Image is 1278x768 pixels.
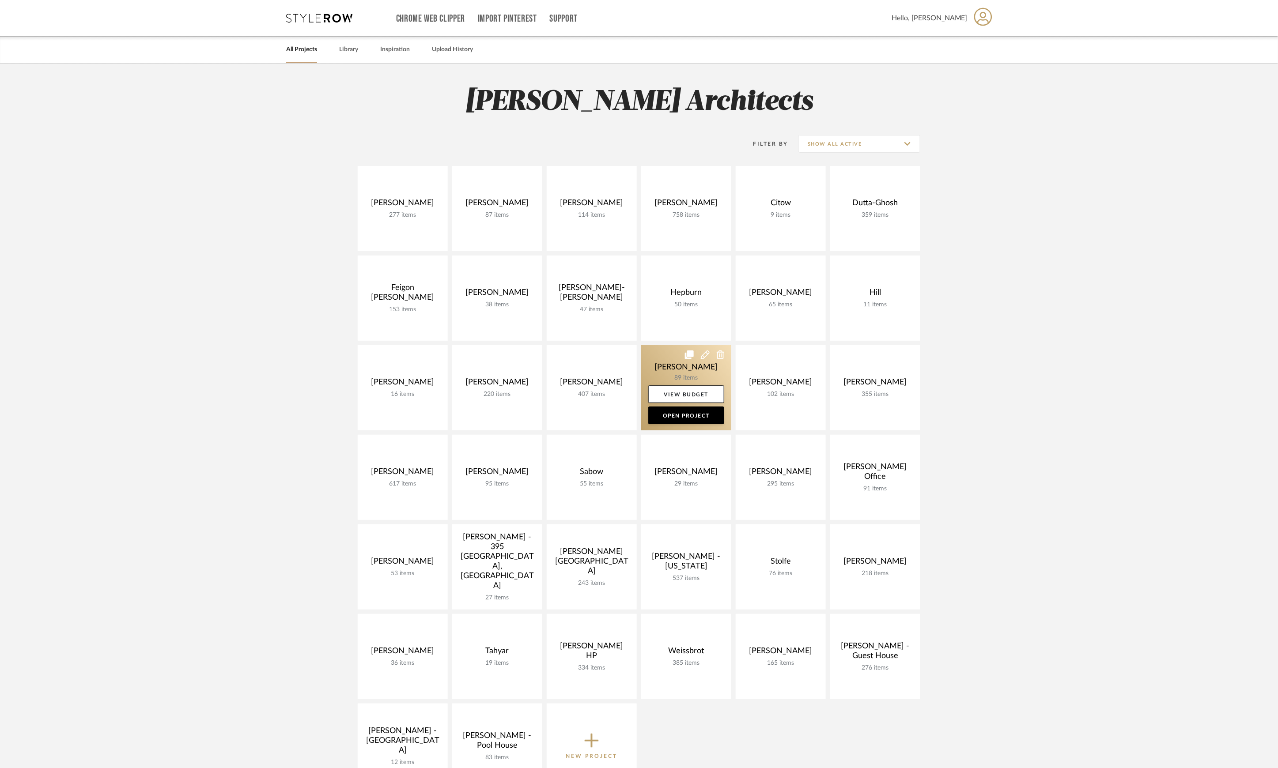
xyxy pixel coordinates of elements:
p: New Project [566,752,618,760]
div: [PERSON_NAME] [365,198,441,211]
div: Feigon [PERSON_NAME] [365,283,441,306]
div: 55 items [554,480,630,488]
div: Dutta-Ghosh [837,198,913,211]
div: Tahyar [459,646,535,659]
div: 76 items [743,570,819,577]
div: Filter By [742,139,788,148]
div: [PERSON_NAME] [743,377,819,391]
div: [PERSON_NAME] [554,377,630,391]
div: [PERSON_NAME] [837,557,913,570]
div: [PERSON_NAME] [554,198,630,211]
div: Citow [743,198,819,211]
div: Sabow [554,467,630,480]
div: Weissbrot [648,646,724,659]
div: 53 items [365,570,441,577]
a: Library [339,44,358,56]
div: [PERSON_NAME] [743,467,819,480]
div: 38 items [459,301,535,309]
div: [PERSON_NAME] Office [837,462,913,485]
div: [PERSON_NAME] HP [554,641,630,664]
div: [PERSON_NAME] [837,377,913,391]
div: 83 items [459,754,535,761]
div: [PERSON_NAME] - Pool House [459,731,535,754]
a: Open Project [648,407,724,424]
div: [PERSON_NAME] [743,288,819,301]
div: 102 items [743,391,819,398]
h2: [PERSON_NAME] Architects [321,86,957,119]
div: 295 items [743,480,819,488]
div: 87 items [459,211,535,219]
div: [PERSON_NAME] [459,198,535,211]
div: [PERSON_NAME] [365,646,441,659]
a: Chrome Web Clipper [396,15,465,23]
div: 27 items [459,594,535,602]
div: 114 items [554,211,630,219]
div: 153 items [365,306,441,313]
div: 9 items [743,211,819,219]
div: [PERSON_NAME] [365,557,441,570]
div: 617 items [365,480,441,488]
div: [PERSON_NAME] [459,467,535,480]
div: [PERSON_NAME] [365,467,441,480]
div: 537 items [648,575,724,582]
div: [PERSON_NAME] [648,198,724,211]
div: 19 items [459,659,535,667]
a: All Projects [286,44,317,56]
div: 47 items [554,306,630,313]
div: Hill [837,288,913,301]
div: [PERSON_NAME] [365,377,441,391]
a: View Budget [648,385,724,403]
div: [PERSON_NAME]-[PERSON_NAME] [554,283,630,306]
div: 29 items [648,480,724,488]
span: Hello, [PERSON_NAME] [892,13,968,23]
div: [PERSON_NAME] [743,646,819,659]
a: Import Pinterest [478,15,537,23]
div: 16 items [365,391,441,398]
div: 12 items [365,759,441,766]
div: 95 items [459,480,535,488]
div: 243 items [554,580,630,587]
div: Hepburn [648,288,724,301]
a: Inspiration [380,44,410,56]
div: 36 items [365,659,441,667]
div: 407 items [554,391,630,398]
a: Support [550,15,578,23]
div: 277 items [365,211,441,219]
div: 218 items [837,570,913,577]
div: [PERSON_NAME][GEOGRAPHIC_DATA] [554,547,630,580]
div: 385 items [648,659,724,667]
div: [PERSON_NAME] - [US_STATE] [648,552,724,575]
div: [PERSON_NAME] - 395 [GEOGRAPHIC_DATA], [GEOGRAPHIC_DATA] [459,532,535,594]
div: 50 items [648,301,724,309]
div: 165 items [743,659,819,667]
div: Stolfe [743,557,819,570]
div: 359 items [837,211,913,219]
a: Upload History [432,44,473,56]
div: 334 items [554,664,630,672]
div: [PERSON_NAME] [459,288,535,301]
div: 65 items [743,301,819,309]
div: 758 items [648,211,724,219]
div: [PERSON_NAME] - [GEOGRAPHIC_DATA] [365,726,441,759]
div: [PERSON_NAME] [459,377,535,391]
div: 91 items [837,485,913,493]
div: [PERSON_NAME] - Guest House [837,641,913,664]
div: 11 items [837,301,913,309]
div: 355 items [837,391,913,398]
div: 276 items [837,664,913,672]
div: [PERSON_NAME] [648,467,724,480]
div: 220 items [459,391,535,398]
